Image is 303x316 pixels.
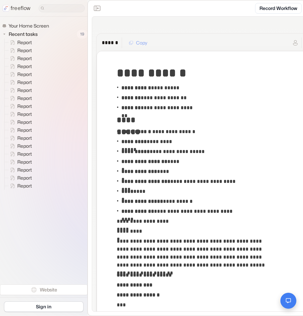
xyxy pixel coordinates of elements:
[16,39,34,46] span: Report
[5,78,35,86] a: Report
[5,174,35,182] a: Report
[16,79,34,86] span: Report
[5,134,35,142] a: Report
[16,151,34,157] span: Report
[5,102,35,110] a: Report
[16,95,34,102] span: Report
[5,166,35,174] a: Report
[16,175,34,181] span: Report
[16,135,34,141] span: Report
[5,39,35,46] a: Report
[5,150,35,158] a: Report
[16,55,34,62] span: Report
[5,94,35,102] a: Report
[5,110,35,118] a: Report
[16,143,34,149] span: Report
[5,118,35,126] a: Report
[7,23,51,29] span: Your Home Screen
[5,46,35,54] a: Report
[16,103,34,110] span: Report
[255,3,302,14] a: Record Workflow
[16,71,34,78] span: Report
[16,111,34,118] span: Report
[16,167,34,173] span: Report
[5,126,35,134] a: Report
[16,183,34,189] span: Report
[16,127,34,133] span: Report
[2,30,40,38] button: Recent tasks
[5,70,35,78] a: Report
[16,119,34,125] span: Report
[5,142,35,150] a: Report
[5,158,35,166] a: Report
[5,182,35,190] a: Report
[3,4,31,12] a: freeflow
[5,86,35,94] a: Report
[125,38,151,48] button: Copy
[7,31,40,38] span: Recent tasks
[5,54,35,62] a: Report
[4,301,83,312] a: Sign in
[2,22,52,30] a: Your Home Screen
[77,30,87,39] span: 19
[11,4,31,12] p: freeflow
[280,293,296,309] button: Open chat
[16,47,34,54] span: Report
[5,62,35,70] a: Report
[92,3,102,14] button: Close the sidebar
[16,159,34,165] span: Report
[16,63,34,70] span: Report
[16,87,34,94] span: Report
